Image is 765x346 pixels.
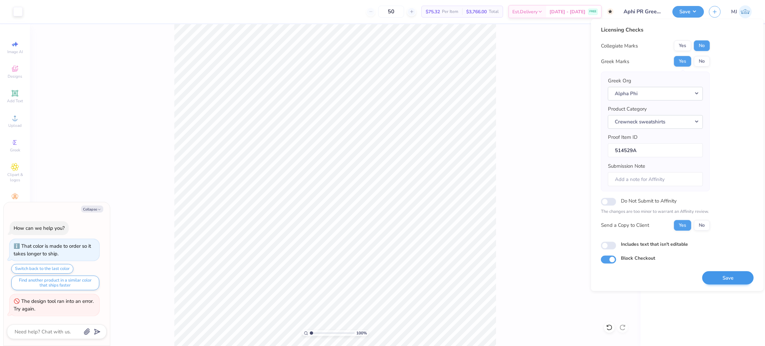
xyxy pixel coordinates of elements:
div: Licensing Checks [601,26,710,34]
div: The design tool ran into an error. Try again. [14,298,94,312]
input: Untitled Design [619,5,667,18]
div: How can we help you? [14,225,65,231]
label: Product Category [608,105,647,113]
span: FREE [589,9,596,14]
span: MJ [731,8,737,16]
span: Image AI [7,49,23,54]
label: Submission Note [608,162,645,170]
div: Greek Marks [601,57,629,65]
span: $3,766.00 [466,8,487,15]
div: Send a Copy to Client [601,221,649,229]
input: – – [378,6,404,18]
button: Yes [674,220,691,230]
button: Find another product in a similar color that ships faster [11,276,99,290]
button: Collapse [81,206,103,213]
span: [DATE] - [DATE] [550,8,585,15]
span: $75.32 [426,8,440,15]
button: Save [702,271,754,285]
a: MJ [731,5,752,18]
button: Switch back to the last color [11,264,73,274]
span: Total [489,8,499,15]
button: Save [672,6,704,18]
input: Add a note for Affinity [608,172,703,186]
button: Yes [674,56,691,67]
label: Includes text that isn't editable [621,240,688,247]
span: Clipart & logos [3,172,27,183]
div: That color is made to order so it takes longer to ship. [14,243,91,257]
button: No [694,220,710,230]
span: Greek [10,147,20,153]
span: Est. Delivery [512,8,538,15]
span: Designs [8,74,22,79]
label: Do Not Submit to Affinity [621,197,677,205]
div: Collegiate Marks [601,42,638,49]
span: Per Item [442,8,458,15]
button: No [694,41,710,51]
button: Crewneck sweatshirts [608,115,703,129]
label: Greek Org [608,77,631,85]
button: No [694,56,710,67]
label: Proof Item ID [608,133,637,141]
span: 100 % [356,330,367,336]
label: Block Checkout [621,254,655,261]
span: Add Text [7,98,23,104]
button: Alpha Phi [608,87,703,100]
button: Yes [674,41,691,51]
p: The changes are too minor to warrant an Affinity review. [601,209,710,215]
img: Mark Joshua Mullasgo [739,5,752,18]
span: Upload [8,123,22,128]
